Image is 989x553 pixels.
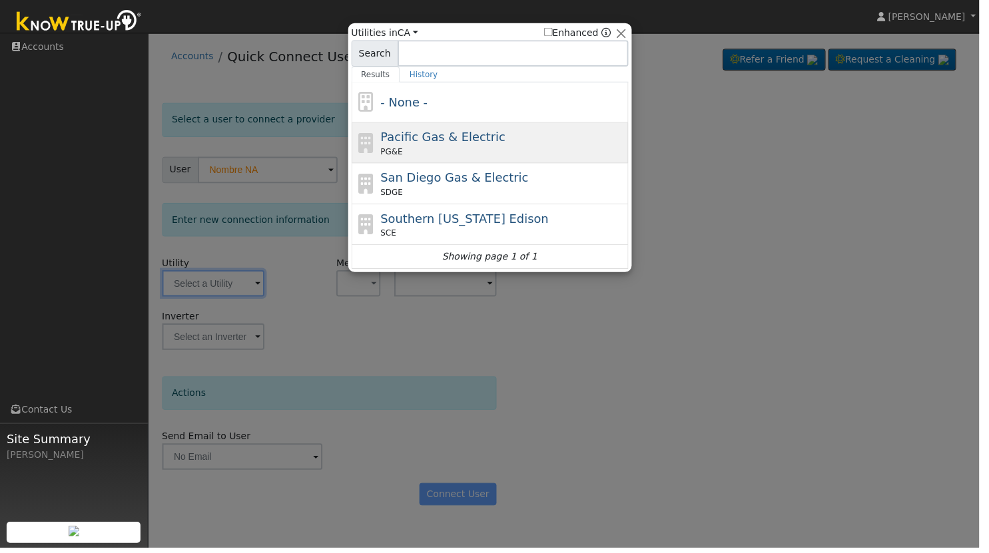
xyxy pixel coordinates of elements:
[402,28,422,39] a: CA
[384,147,406,159] span: PG&E
[384,96,432,110] span: - None -
[355,67,404,83] a: Results
[7,435,143,453] span: Site Summary
[446,252,542,266] i: Showing page 1 of 1
[355,27,422,41] span: Utilities in
[355,41,402,67] span: Search
[384,131,510,145] span: Pacific Gas & Electric
[897,11,975,22] span: [PERSON_NAME]
[607,28,617,39] a: Enhanced Providers
[10,7,150,37] img: Know True-Up
[549,27,605,41] label: Enhanced
[7,453,143,466] div: [PERSON_NAME]
[549,28,558,37] input: Enhanced
[69,531,80,542] img: retrieve
[384,230,400,242] span: SCE
[384,188,407,200] span: SDGE
[384,214,554,228] span: Southern [US_STATE] Edison
[384,172,533,186] span: San Diego Gas & Electric
[404,67,452,83] a: History
[549,27,617,41] span: Show enhanced providers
